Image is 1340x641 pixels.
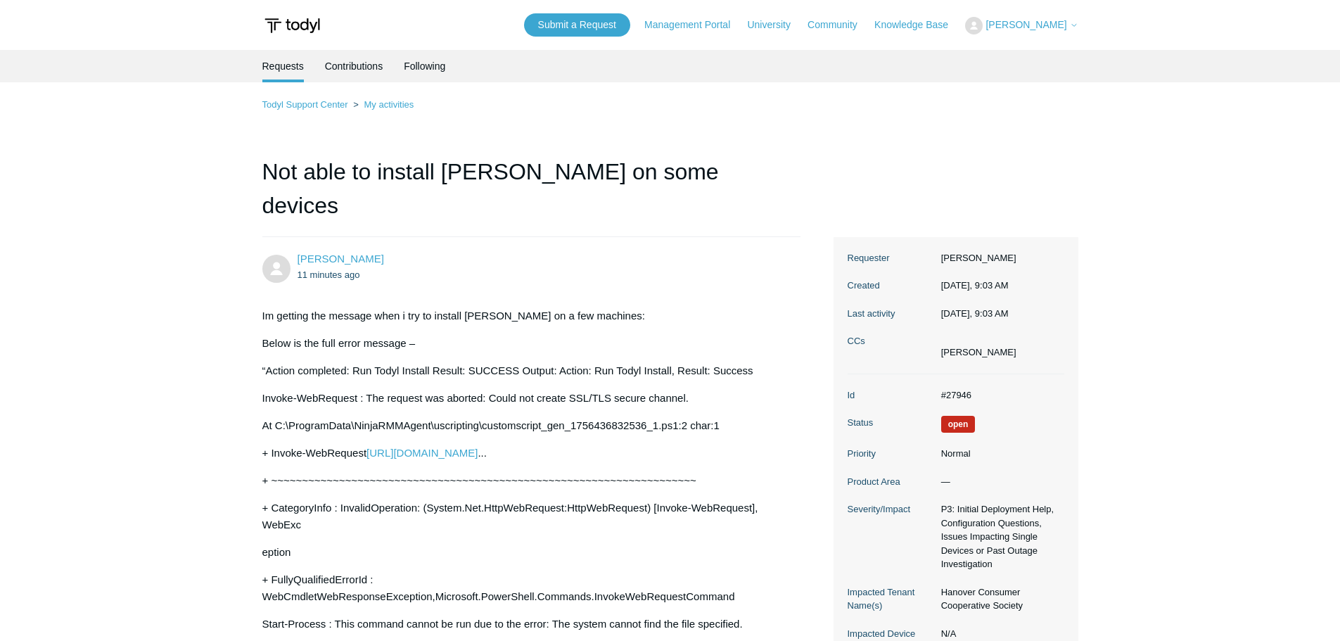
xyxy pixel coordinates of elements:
[404,50,445,82] a: Following
[262,500,787,533] p: + CategoryInfo : InvalidOperation: (System.Net.HttpWebRequest:HttpWebRequest) [Invoke-WebRequest]...
[262,307,787,324] p: Im getting the message when i try to install [PERSON_NAME] on a few machines:
[934,475,1064,489] dd: —
[644,18,744,32] a: Management Portal
[747,18,804,32] a: University
[848,251,934,265] dt: Requester
[934,585,1064,613] dd: Hanover Consumer Cooperative Society
[874,18,962,32] a: Knowledge Base
[934,251,1064,265] dd: [PERSON_NAME]
[848,585,934,613] dt: Impacted Tenant Name(s)
[350,99,414,110] li: My activities
[298,269,360,280] time: 09/05/2025, 09:03
[524,13,630,37] a: Submit a Request
[848,475,934,489] dt: Product Area
[262,13,322,39] img: Todyl Support Center Help Center home page
[848,416,934,430] dt: Status
[262,155,801,237] h1: Not able to install [PERSON_NAME] on some devices
[298,253,384,265] span: Leon Northington
[941,308,1009,319] time: 09/05/2025, 09:03
[262,390,787,407] p: Invoke-WebRequest : The request was aborted: Could not create SSL/TLS secure channel.
[934,627,1064,641] dd: N/A
[262,616,787,633] p: Start-Process : This command cannot be run due to the error: The system cannot find the file spec...
[848,279,934,293] dt: Created
[325,50,383,82] a: Contributions
[262,544,787,561] p: eption
[941,416,976,433] span: We are working on a response for you
[364,99,414,110] a: My activities
[262,99,351,110] li: Todyl Support Center
[262,472,787,489] p: + ~~~~~~~~~~~~~~~~~~~~~~~~~~~~~~~~~~~~~~~~~~~~~~~~~~~~~~~~~~~~~~~~~~~~~
[941,345,1016,360] li: Leon Northington
[298,253,384,265] a: [PERSON_NAME]
[934,502,1064,571] dd: P3: Initial Deployment Help, Configuration Questions, Issues Impacting Single Devices or Past Out...
[262,335,787,352] p: Below is the full error message –
[985,19,1066,30] span: [PERSON_NAME]
[848,307,934,321] dt: Last activity
[262,417,787,434] p: At C:\ProgramData\NinjaRMMAgent\uscripting\customscript_gen_1756436832536_1.ps1:2 char:1
[262,445,787,462] p: + Invoke-WebRequest ...
[808,18,872,32] a: Community
[262,50,304,82] li: Requests
[262,571,787,605] p: + FullyQualifiedErrorId : WebCmdletWebResponseException,Microsoft.PowerShell.Commands.InvokeWebRe...
[934,447,1064,461] dd: Normal
[941,280,1009,291] time: 09/05/2025, 09:03
[262,362,787,379] p: “Action completed: Run Todyl Install Result: SUCCESS Output: Action: Run Todyl Install, Result: S...
[848,388,934,402] dt: Id
[848,447,934,461] dt: Priority
[934,388,1064,402] dd: #27946
[848,502,934,516] dt: Severity/Impact
[965,17,1078,34] button: [PERSON_NAME]
[366,447,478,459] a: [URL][DOMAIN_NAME]
[262,99,348,110] a: Todyl Support Center
[848,334,934,348] dt: CCs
